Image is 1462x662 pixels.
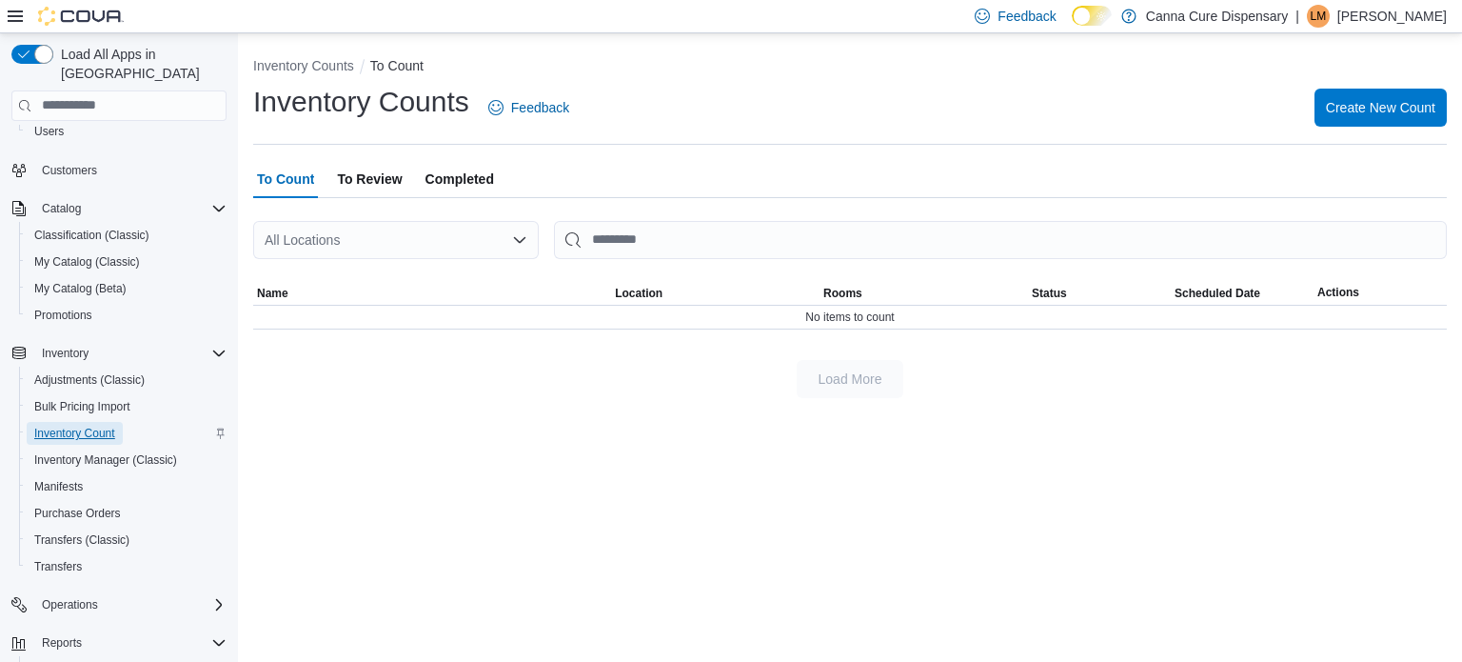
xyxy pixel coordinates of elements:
[1171,282,1314,305] button: Scheduled Date
[27,449,227,471] span: Inventory Manager (Classic)
[34,632,227,654] span: Reports
[19,553,234,580] button: Transfers
[34,342,227,365] span: Inventory
[823,286,862,301] span: Rooms
[27,304,227,327] span: Promotions
[53,45,227,83] span: Load All Apps in [GEOGRAPHIC_DATA]
[253,83,469,121] h1: Inventory Counts
[1307,5,1330,28] div: Linnelle Mitchell
[34,452,177,468] span: Inventory Manager (Classic)
[4,592,234,618] button: Operations
[42,163,97,178] span: Customers
[34,593,227,616] span: Operations
[27,277,134,300] a: My Catalog (Beta)
[1032,286,1067,301] span: Status
[38,7,124,26] img: Cova
[27,555,89,578] a: Transfers
[19,302,234,329] button: Promotions
[611,282,820,305] button: Location
[19,500,234,527] button: Purchase Orders
[27,224,157,247] a: Classification (Classic)
[4,340,234,367] button: Inventory
[27,502,227,525] span: Purchase Orders
[4,195,234,222] button: Catalog
[27,251,227,273] span: My Catalog (Classic)
[27,395,138,418] a: Bulk Pricing Import
[1072,6,1112,26] input: Dark Mode
[27,304,100,327] a: Promotions
[253,282,611,305] button: Name
[1146,5,1288,28] p: Canna Cure Dispensary
[42,597,98,612] span: Operations
[1337,5,1447,28] p: [PERSON_NAME]
[34,158,227,182] span: Customers
[34,506,121,521] span: Purchase Orders
[34,632,89,654] button: Reports
[34,308,92,323] span: Promotions
[19,249,234,275] button: My Catalog (Classic)
[27,277,227,300] span: My Catalog (Beta)
[27,502,128,525] a: Purchase Orders
[27,475,90,498] a: Manifests
[1295,5,1299,28] p: |
[27,395,227,418] span: Bulk Pricing Import
[819,370,882,389] span: Load More
[1028,282,1171,305] button: Status
[34,159,105,182] a: Customers
[34,372,145,388] span: Adjustments (Classic)
[19,393,234,420] button: Bulk Pricing Import
[27,251,148,273] a: My Catalog (Classic)
[1314,89,1447,127] button: Create New Count
[42,635,82,651] span: Reports
[19,473,234,500] button: Manifests
[27,224,227,247] span: Classification (Classic)
[19,527,234,553] button: Transfers (Classic)
[27,475,227,498] span: Manifests
[34,593,106,616] button: Operations
[34,426,115,441] span: Inventory Count
[257,286,288,301] span: Name
[615,286,662,301] span: Location
[253,58,354,73] button: Inventory Counts
[27,120,71,143] a: Users
[27,120,227,143] span: Users
[34,254,140,270] span: My Catalog (Classic)
[27,369,227,391] span: Adjustments (Classic)
[19,447,234,473] button: Inventory Manager (Classic)
[27,422,123,445] a: Inventory Count
[27,422,227,445] span: Inventory Count
[34,228,149,243] span: Classification (Classic)
[34,559,82,574] span: Transfers
[337,160,402,198] span: To Review
[797,360,903,398] button: Load More
[27,555,227,578] span: Transfers
[805,310,894,325] span: No items to count
[19,222,234,249] button: Classification (Classic)
[19,275,234,302] button: My Catalog (Beta)
[1175,286,1260,301] span: Scheduled Date
[253,56,1447,79] nav: An example of EuiBreadcrumbs
[370,58,424,73] button: To Count
[998,7,1056,26] span: Feedback
[42,346,89,361] span: Inventory
[27,449,185,471] a: Inventory Manager (Classic)
[512,232,527,248] button: Open list of options
[1311,5,1327,28] span: LM
[19,420,234,447] button: Inventory Count
[34,479,83,494] span: Manifests
[34,124,64,139] span: Users
[34,197,89,220] button: Catalog
[511,98,569,117] span: Feedback
[34,197,227,220] span: Catalog
[1072,26,1073,27] span: Dark Mode
[34,399,130,414] span: Bulk Pricing Import
[257,160,314,198] span: To Count
[820,282,1028,305] button: Rooms
[4,630,234,656] button: Reports
[34,342,96,365] button: Inventory
[19,367,234,393] button: Adjustments (Classic)
[34,281,127,296] span: My Catalog (Beta)
[27,529,137,552] a: Transfers (Classic)
[42,201,81,216] span: Catalog
[4,156,234,184] button: Customers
